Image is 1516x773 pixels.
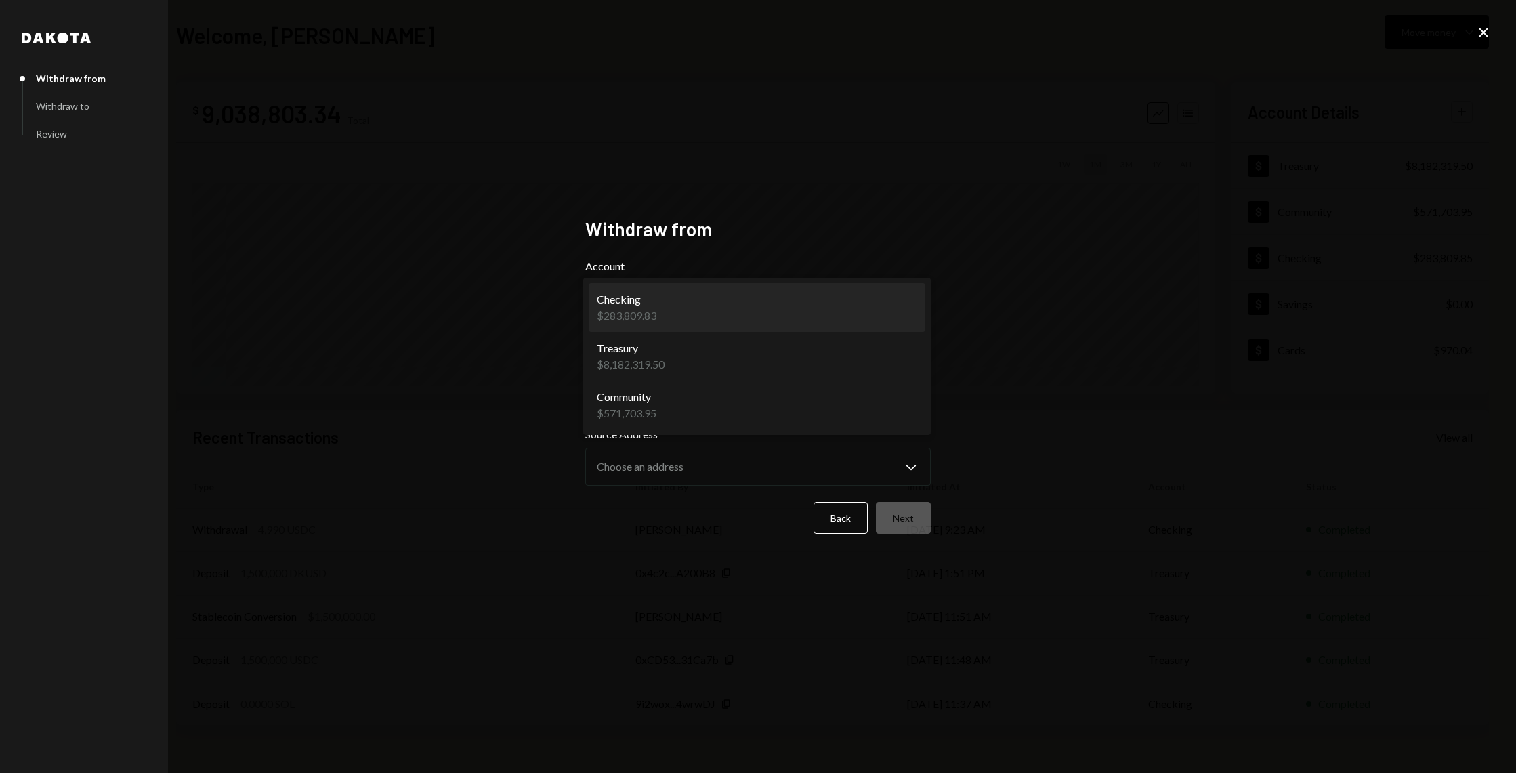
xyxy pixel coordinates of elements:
div: Withdraw from [36,72,106,84]
div: Community [597,389,656,405]
div: $8,182,319.50 [597,356,665,373]
div: Checking [597,291,656,308]
div: $571,703.95 [597,405,656,421]
div: Treasury [597,340,665,356]
div: Withdraw to [36,100,89,112]
h2: Withdraw from [585,216,931,243]
button: Back [814,502,868,534]
div: Review [36,128,67,140]
div: $283,809.83 [597,308,656,324]
button: Source Address [585,448,931,486]
label: Account [585,258,931,274]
